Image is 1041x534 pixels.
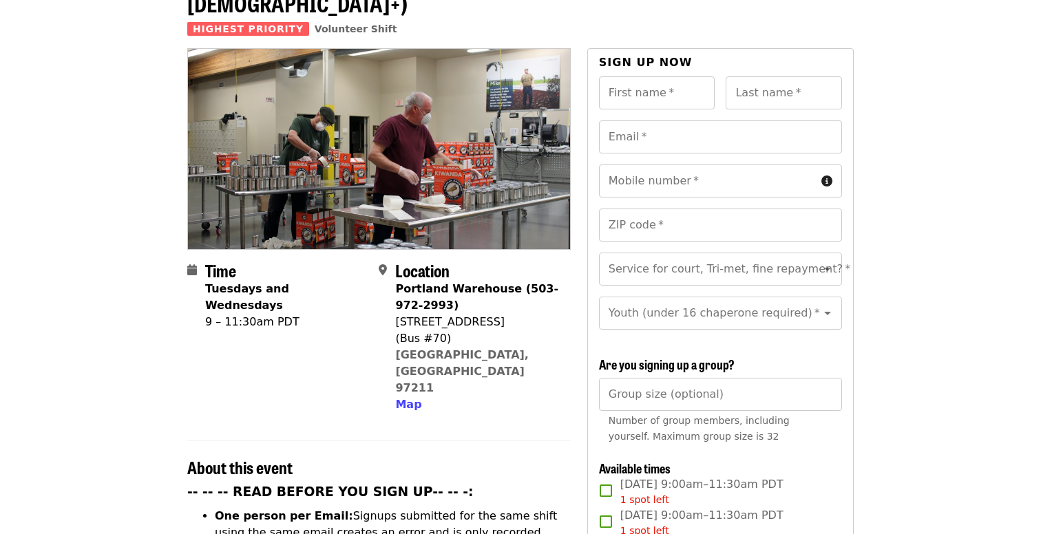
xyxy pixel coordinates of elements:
[599,209,842,242] input: ZIP code
[599,355,735,373] span: Are you signing up a group?
[205,282,289,312] strong: Tuesdays and Wednesdays
[395,330,559,347] div: (Bus #70)
[395,348,529,394] a: [GEOGRAPHIC_DATA], [GEOGRAPHIC_DATA] 97211
[599,120,842,153] input: Email
[187,264,197,277] i: calendar icon
[205,314,368,330] div: 9 – 11:30am PDT
[818,303,837,323] button: Open
[187,22,309,36] span: Highest Priority
[620,476,784,507] span: [DATE] 9:00am–11:30am PDT
[187,484,474,499] strong: -- -- -- READ BEFORE YOU SIGN UP-- -- -:
[599,56,693,69] span: Sign up now
[395,396,421,413] button: Map
[395,282,558,312] strong: Portland Warehouse (503-972-2993)
[215,509,353,522] strong: One person per Email:
[187,455,293,479] span: About this event
[599,76,715,109] input: First name
[818,259,837,279] button: Open
[188,49,570,248] img: Oct/Nov/Dec - Portland: Repack/Sort (age 16+) organized by Oregon Food Bank
[395,258,450,282] span: Location
[205,258,236,282] span: Time
[379,264,387,277] i: map-marker-alt icon
[821,175,832,188] i: circle-info icon
[620,494,669,505] span: 1 spot left
[609,415,790,442] span: Number of group members, including yourself. Maximum group size is 32
[395,314,559,330] div: [STREET_ADDRESS]
[726,76,842,109] input: Last name
[599,378,842,411] input: [object Object]
[599,164,816,197] input: Mobile number
[599,459,671,477] span: Available times
[395,398,421,411] span: Map
[315,23,397,34] a: Volunteer Shift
